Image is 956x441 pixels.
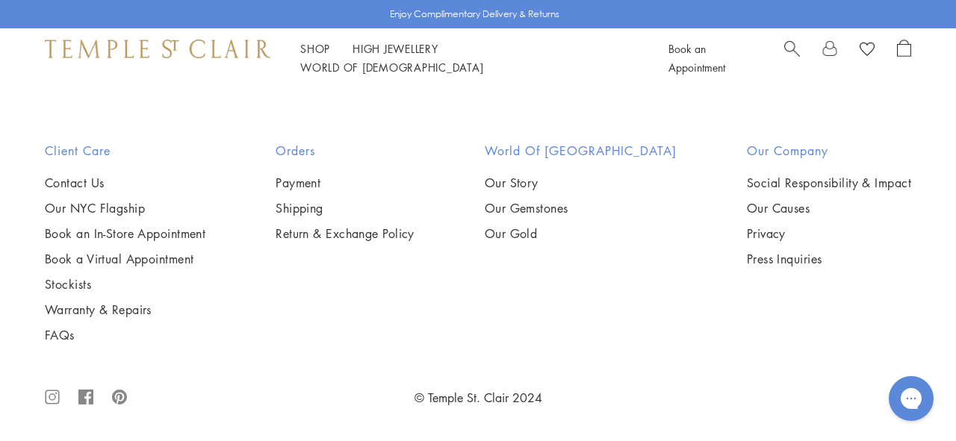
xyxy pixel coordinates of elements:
[45,276,205,293] a: Stockists
[276,225,415,242] a: Return & Exchange Policy
[485,175,677,191] a: Our Story
[747,142,911,160] h2: Our Company
[276,175,415,191] a: Payment
[485,225,677,242] a: Our Gold
[45,200,205,216] a: Our NYC Flagship
[747,225,911,242] a: Privacy
[747,200,911,216] a: Our Causes
[747,251,911,267] a: Press Inquiries
[747,175,911,191] a: Social Responsibility & Impact
[353,41,438,56] a: High JewelleryHigh Jewellery
[668,41,725,75] a: Book an Appointment
[45,225,205,242] a: Book an In-Store Appointment
[276,200,415,216] a: Shipping
[415,390,542,406] a: © Temple St. Clair 2024
[390,7,559,22] p: Enjoy Complimentary Delivery & Returns
[485,200,677,216] a: Our Gemstones
[897,40,911,77] a: Open Shopping Bag
[45,40,270,57] img: Temple St. Clair
[300,41,330,56] a: ShopShop
[276,142,415,160] h2: Orders
[860,40,875,62] a: View Wishlist
[45,251,205,267] a: Book a Virtual Appointment
[784,40,800,77] a: Search
[881,371,941,426] iframe: Gorgias live chat messenger
[300,40,635,77] nav: Main navigation
[300,60,483,75] a: World of [DEMOGRAPHIC_DATA]World of [DEMOGRAPHIC_DATA]
[45,327,205,343] a: FAQs
[45,175,205,191] a: Contact Us
[45,142,205,160] h2: Client Care
[485,142,677,160] h2: World of [GEOGRAPHIC_DATA]
[45,301,205,318] a: Warranty & Repairs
